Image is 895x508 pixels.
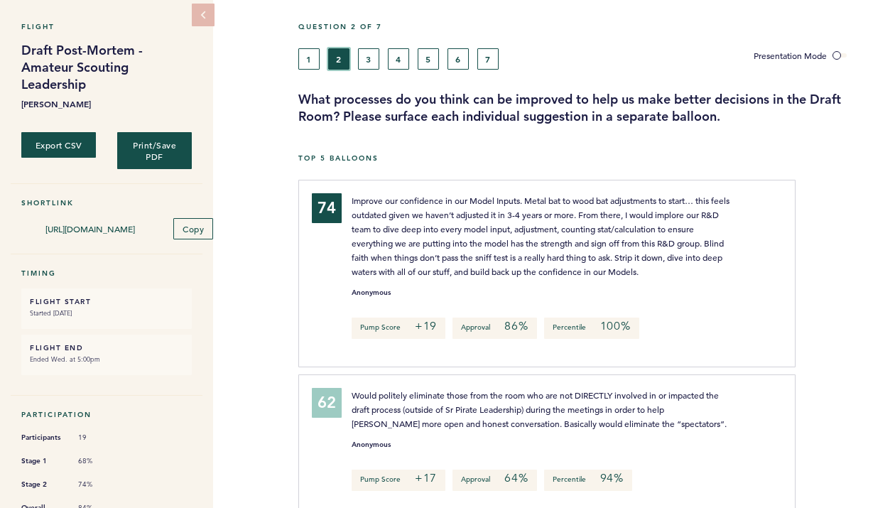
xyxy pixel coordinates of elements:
[544,470,632,491] p: Percentile
[21,97,192,111] b: [PERSON_NAME]
[21,410,192,419] h5: Participation
[504,319,528,333] em: 86%
[117,132,192,169] button: Print/Save PDF
[298,153,884,163] h5: Top 5 Balloons
[21,22,192,31] h5: Flight
[298,22,884,31] h5: Question 2 of 7
[418,48,439,70] button: 5
[21,269,192,278] h5: Timing
[21,477,64,492] span: Stage 2
[447,48,469,70] button: 6
[30,343,183,352] h6: FLIGHT END
[358,48,379,70] button: 3
[298,48,320,70] button: 1
[78,480,121,490] span: 74%
[388,48,409,70] button: 4
[312,193,342,223] div: 74
[352,289,391,296] small: Anonymous
[504,471,528,485] em: 64%
[452,470,536,491] p: Approval
[352,195,732,277] span: Improve our confidence in our Model Inputs. Metal bat to wood bat adjustments to start… this feel...
[173,218,213,239] button: Copy
[352,389,727,429] span: Would politely eliminate those from the room who are not DIRECTLY involved in or impacted the dra...
[328,48,349,70] button: 2
[21,431,64,445] span: Participants
[352,441,391,448] small: Anonymous
[21,454,64,468] span: Stage 1
[78,433,121,443] span: 19
[352,318,445,339] p: Pump Score
[415,471,437,485] em: +17
[21,132,96,158] button: Export CSV
[21,42,192,93] h1: Draft Post-Mortem - Amateur Scouting Leadership
[600,319,631,333] em: 100%
[600,471,624,485] em: 94%
[298,91,884,125] h3: What processes do you think can be improved to help us make better decisions in the Draft Room? P...
[352,470,445,491] p: Pump Score
[477,48,499,70] button: 7
[30,352,183,367] small: Ended Wed. at 5:00pm
[30,306,183,320] small: Started [DATE]
[544,318,639,339] p: Percentile
[415,319,437,333] em: +19
[183,223,204,234] span: Copy
[452,318,536,339] p: Approval
[754,50,827,61] span: Presentation Mode
[78,456,121,466] span: 68%
[21,198,192,207] h5: Shortlink
[30,297,183,306] h6: FLIGHT START
[312,388,342,418] div: 62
